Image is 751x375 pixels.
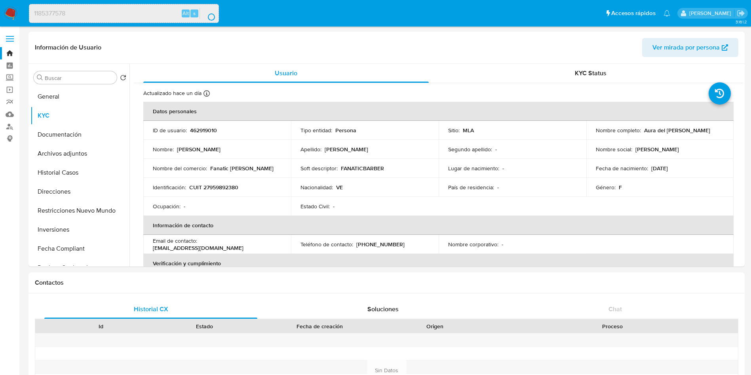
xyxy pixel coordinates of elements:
[448,127,460,134] p: Sitio :
[30,144,129,163] button: Archivos adjuntos
[448,165,499,172] p: Lugar de nacimiento :
[153,127,187,134] p: ID de usuario :
[664,10,670,17] a: Notificaciones
[644,127,710,134] p: Aura del [PERSON_NAME]
[153,184,186,191] p: Identificación :
[30,106,129,125] button: KYC
[30,220,129,239] button: Inversiones
[30,258,129,277] button: Devices Geolocation
[30,163,129,182] button: Historial Casos
[341,165,384,172] p: FANATICBARBER
[652,38,720,57] span: Ver mirada por persona
[153,146,174,153] p: Nombre :
[143,216,734,235] th: Información de contacto
[275,69,297,78] span: Usuario
[300,165,338,172] p: Soft descriptor :
[356,241,405,248] p: [PHONE_NUMBER]
[189,184,238,191] p: CUIT 27959892380
[619,184,622,191] p: F
[30,182,129,201] button: Direcciones
[210,165,274,172] p: Fanatic [PERSON_NAME]
[335,127,356,134] p: Persona
[55,322,147,330] div: Id
[120,74,126,83] button: Volver al orden por defecto
[492,322,732,330] div: Proceso
[635,146,679,153] p: [PERSON_NAME]
[367,305,399,314] span: Soluciones
[608,305,622,314] span: Chat
[30,201,129,220] button: Restricciones Nuevo Mundo
[262,322,378,330] div: Fecha de creación
[333,203,335,210] p: -
[651,165,668,172] p: [DATE]
[300,127,332,134] p: Tipo entidad :
[575,69,607,78] span: KYC Status
[300,241,353,248] p: Teléfono de contacto :
[448,241,498,248] p: Nombre corporativo :
[153,165,207,172] p: Nombre del comercio :
[177,146,221,153] p: [PERSON_NAME]
[200,8,216,19] button: search-icon
[596,127,641,134] p: Nombre completo :
[153,237,197,244] p: Email de contacto :
[35,44,101,51] h1: Información de Usuario
[143,102,734,121] th: Datos personales
[30,125,129,144] button: Documentación
[184,203,185,210] p: -
[596,146,632,153] p: Nombre social :
[642,38,738,57] button: Ver mirada por persona
[30,87,129,106] button: General
[153,203,181,210] p: Ocupación :
[596,165,648,172] p: Fecha de nacimiento :
[29,8,219,19] input: Buscar usuario o caso...
[300,146,321,153] p: Apellido :
[134,305,168,314] span: Historial CX
[497,184,499,191] p: -
[37,74,43,81] button: Buscar
[502,241,503,248] p: -
[190,127,217,134] p: 462919010
[448,184,494,191] p: País de residencia :
[300,184,333,191] p: Nacionalidad :
[300,203,330,210] p: Estado Civil :
[611,9,656,17] span: Accesos rápidos
[325,146,368,153] p: [PERSON_NAME]
[183,10,189,17] span: Alt
[193,10,196,17] span: s
[737,9,745,17] a: Salir
[45,74,114,82] input: Buscar
[463,127,474,134] p: MLA
[30,239,129,258] button: Fecha Compliant
[153,244,243,251] p: [EMAIL_ADDRESS][DOMAIN_NAME]
[495,146,497,153] p: -
[143,254,734,273] th: Verificación y cumplimiento
[35,279,738,287] h1: Contactos
[158,322,251,330] div: Estado
[596,184,616,191] p: Género :
[389,322,481,330] div: Origen
[502,165,504,172] p: -
[689,10,734,17] p: mariaeugenia.sanchez@mercadolibre.com
[143,89,202,97] p: Actualizado hace un día
[448,146,492,153] p: Segundo apellido :
[336,184,343,191] p: VE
